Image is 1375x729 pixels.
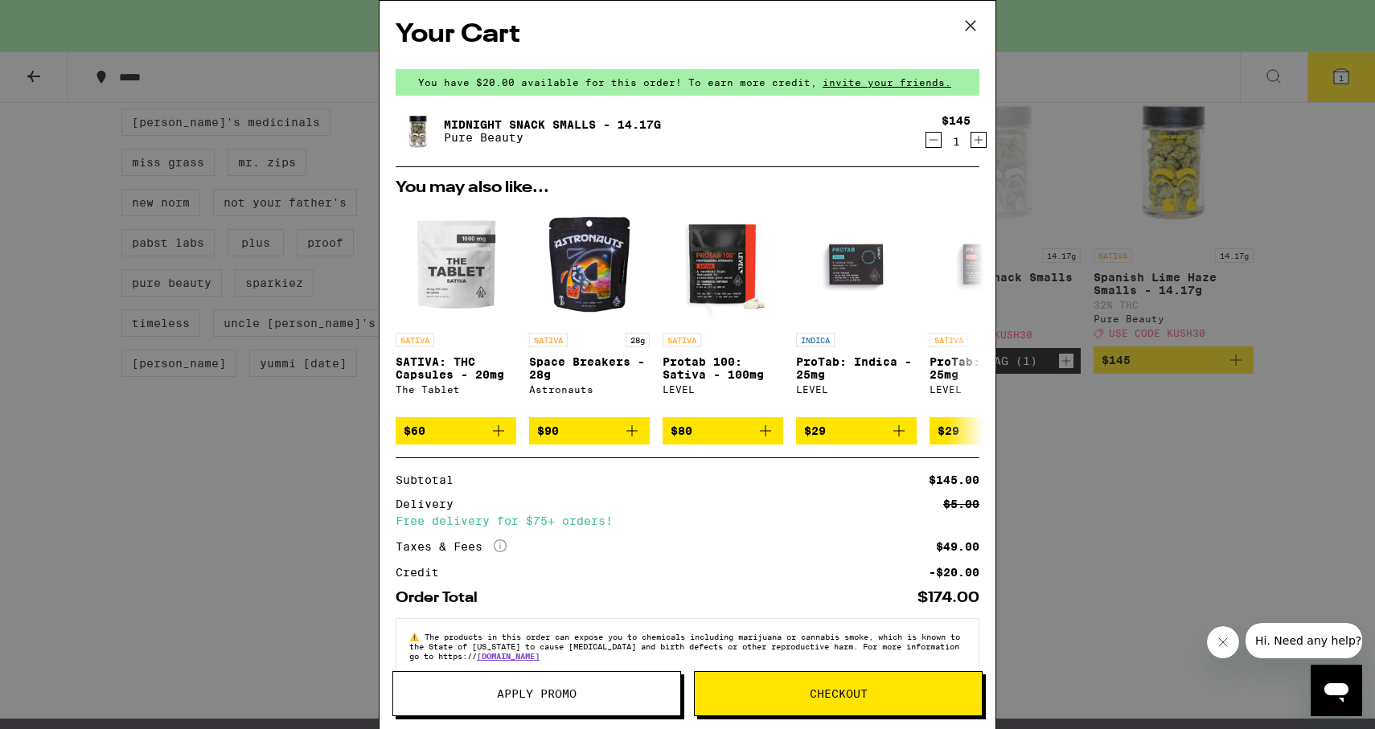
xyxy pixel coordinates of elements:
[396,384,516,395] div: The Tablet
[477,651,540,661] a: [DOMAIN_NAME]
[663,204,783,417] a: Open page for Protab 100: Sativa - 100mg from LEVEL
[392,671,681,716] button: Apply Promo
[529,355,650,381] p: Space Breakers - 28g
[671,424,692,437] span: $80
[1246,623,1362,658] iframe: Message from company
[396,204,516,417] a: Open page for SATIVA: THC Capsules - 20mg from The Tablet
[971,132,987,148] button: Increment
[796,417,917,444] button: Add to bag
[396,109,441,154] img: Midnight Snack Smalls - 14.17g
[396,539,507,554] div: Taxes & Fees
[404,424,425,437] span: $60
[929,474,979,485] div: $145.00
[444,118,661,131] a: Midnight Snack Smalls - 14.17g
[529,204,650,417] a: Open page for Space Breakers - 28g from Astronauts
[929,567,979,578] div: -$20.00
[1207,626,1239,658] iframe: Close message
[810,688,868,699] span: Checkout
[409,632,425,641] span: ⚠️
[529,417,650,444] button: Add to bag
[626,333,650,347] p: 28g
[796,384,917,395] div: LEVEL
[663,384,783,395] div: LEVEL
[409,632,960,661] span: The products in this order can expose you to chemicals including marijuana or cannabis smoke, whi...
[817,77,957,88] span: invite your friends.
[497,688,577,699] span: Apply Promo
[942,135,971,148] div: 1
[663,204,783,325] img: LEVEL - Protab 100: Sativa - 100mg
[943,498,979,510] div: $5.00
[796,333,835,347] p: INDICA
[537,424,559,437] span: $90
[796,204,917,417] a: Open page for ProTab: Indica - 25mg from LEVEL
[930,355,1050,381] p: ProTab: Sativa - 25mg
[396,567,450,578] div: Credit
[396,474,465,485] div: Subtotal
[796,355,917,381] p: ProTab: Indica - 25mg
[396,417,516,444] button: Add to bag
[396,498,465,510] div: Delivery
[942,114,971,127] div: $145
[663,355,783,381] p: Protab 100: Sativa - 100mg
[938,424,959,437] span: $29
[396,515,979,526] div: Free delivery for $75+ orders!
[529,384,650,395] div: Astronauts
[796,204,917,325] img: LEVEL - ProTab: Indica - 25mg
[529,333,568,347] p: SATIVA
[396,69,979,96] div: You have $20.00 available for this order! To earn more credit,invite your friends.
[418,77,817,88] span: You have $20.00 available for this order! To earn more credit,
[663,417,783,444] button: Add to bag
[694,671,983,716] button: Checkout
[444,131,661,144] p: Pure Beauty
[926,132,942,148] button: Decrement
[396,204,516,325] img: The Tablet - SATIVA: THC Capsules - 20mg
[930,204,1050,417] a: Open page for ProTab: Sativa - 25mg from LEVEL
[930,417,1050,444] button: Add to bag
[930,204,1050,325] img: LEVEL - ProTab: Sativa - 25mg
[663,333,701,347] p: SATIVA
[930,384,1050,395] div: LEVEL
[396,355,516,381] p: SATIVA: THC Capsules - 20mg
[396,591,489,605] div: Order Total
[1311,665,1362,716] iframe: Button to launch messaging window
[396,17,979,53] h2: Your Cart
[804,424,826,437] span: $29
[917,591,979,605] div: $174.00
[529,204,650,325] img: Astronauts - Space Breakers - 28g
[396,180,979,196] h2: You may also like...
[930,333,968,347] p: SATIVA
[936,541,979,552] div: $49.00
